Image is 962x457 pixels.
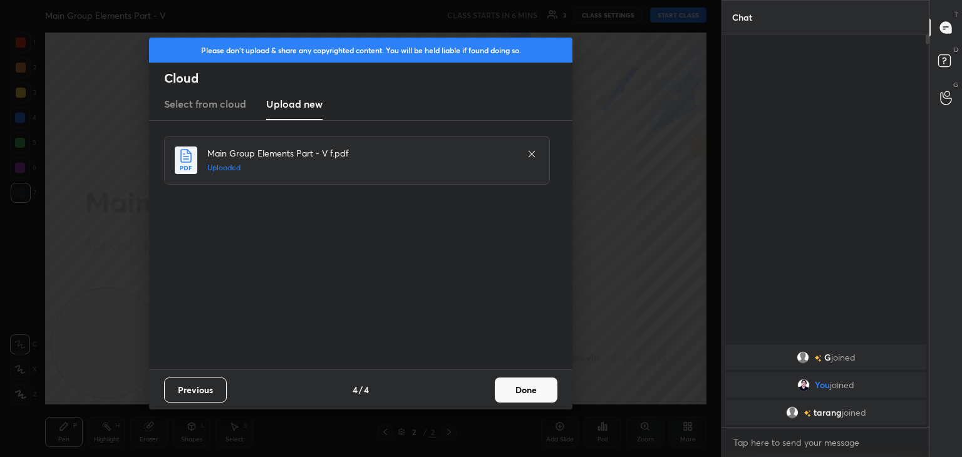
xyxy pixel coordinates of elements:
span: joined [830,380,854,390]
button: Previous [164,377,227,403]
div: Please don't upload & share any copyrighted content. You will be held liable if found doing so. [149,38,572,63]
p: G [953,80,958,90]
img: f09d9dab4b74436fa4823a0cd67107e0.jpg [797,379,810,391]
h4: 4 [353,383,358,396]
div: grid [722,342,929,428]
h3: Upload new [266,96,323,111]
h5: Uploaded [207,162,514,173]
span: G [824,352,831,362]
span: joined [831,352,856,362]
h2: Cloud [164,70,572,86]
p: T [954,10,958,19]
span: You [815,380,830,390]
h4: / [359,383,363,396]
h4: 4 [364,383,369,396]
p: Chat [722,1,762,34]
img: default.png [797,351,809,364]
img: no-rating-badge.077c3623.svg [814,355,822,362]
p: D [954,45,958,54]
span: joined [842,408,866,418]
img: no-rating-badge.077c3623.svg [804,410,811,417]
span: tarang [814,408,842,418]
button: Done [495,377,557,403]
h4: Main Group Elements Part - V f.pdf [207,146,514,160]
img: default.png [786,406,799,419]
